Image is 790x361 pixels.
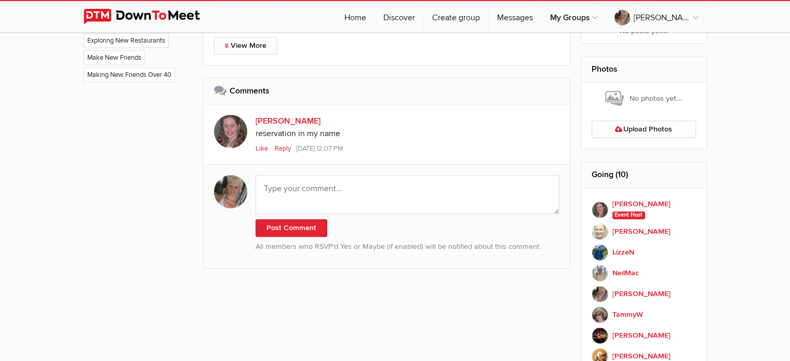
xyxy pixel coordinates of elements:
[592,284,696,304] a: [PERSON_NAME]
[606,1,706,32] a: [PERSON_NAME]
[592,198,696,221] a: [PERSON_NAME] Event Host
[592,263,696,284] a: NeilMac
[612,247,634,258] b: LizzeN
[612,268,639,279] b: NeilMac
[275,144,294,153] a: Reply
[296,144,343,153] span: [DATE] 12:07 PM
[214,37,277,55] a: View More
[612,288,671,300] b: [PERSON_NAME]
[612,330,671,341] b: [PERSON_NAME]
[592,286,608,302] img: Nikki M.
[256,144,268,153] span: Like
[214,115,247,148] img: vicki sawyer
[256,241,560,252] p: All members who RSVP’d Yes or Maybe (if enabled) will be notified about this comment.
[214,78,560,103] h2: Comments
[592,325,696,346] a: [PERSON_NAME]
[84,9,216,24] img: DownToMeet
[612,198,671,210] b: [PERSON_NAME]
[592,121,696,138] a: Upload Photos
[592,244,608,261] img: LizzeN
[592,221,696,242] a: [PERSON_NAME]
[612,309,643,320] b: TammyW
[256,144,270,153] a: Like
[613,33,706,34] a: My Profile
[592,306,608,323] img: TammyW
[612,211,645,220] span: Event Host
[592,304,696,325] a: TammyW
[592,327,608,344] img: Christina D
[542,1,606,32] a: My Groups
[612,226,671,237] b: [PERSON_NAME]
[592,265,608,282] img: NeilMac
[592,162,696,187] h2: Going (10)
[605,90,682,108] span: No photos yet...
[592,202,608,218] img: vicki sawyer
[256,127,560,141] div: reservation in my name
[256,219,327,237] button: Post Comment
[256,116,320,126] a: [PERSON_NAME]
[592,223,608,240] img: Frank Kusmer
[336,1,374,32] a: Home
[424,1,488,32] a: Create group
[592,64,618,74] a: Photos
[592,242,696,263] a: LizzeN
[375,1,423,32] a: Discover
[489,1,541,32] a: Messages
